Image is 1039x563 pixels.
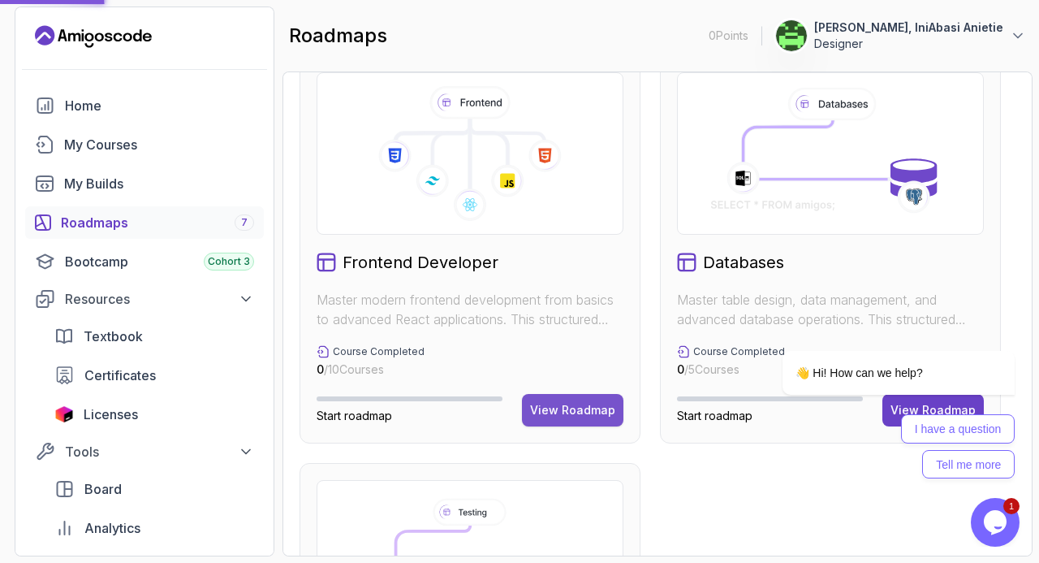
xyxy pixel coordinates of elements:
[25,206,264,239] a: roadmaps
[814,36,1003,52] p: Designer
[64,174,254,193] div: My Builds
[241,216,248,229] span: 7
[45,398,264,431] a: licenses
[709,28,748,44] p: 0 Points
[530,402,615,418] div: View Roadmap
[45,512,264,544] a: analytics
[54,406,74,422] img: jetbrains icon
[84,518,140,538] span: Analytics
[45,359,264,392] a: certificates
[65,442,254,461] div: Tools
[84,327,143,346] span: Textbook
[25,437,264,466] button: Tools
[522,394,623,427] button: View Roadmap
[25,128,264,161] a: courses
[65,289,254,309] div: Resources
[61,213,254,232] div: Roadmaps
[64,135,254,154] div: My Courses
[333,345,425,358] p: Course Completed
[65,96,254,115] div: Home
[65,252,254,271] div: Bootcamp
[45,473,264,505] a: board
[45,320,264,353] a: textbook
[776,20,807,51] img: user profile image
[677,409,752,422] span: Start roadmap
[677,362,684,376] span: 0
[814,19,1003,36] p: [PERSON_NAME], IniAbasi Anietie
[703,251,784,274] h2: Databases
[693,345,785,358] p: Course Completed
[317,362,324,376] span: 0
[971,498,1023,547] iframe: chat widget
[317,290,623,329] p: Master modern frontend development from basics to advanced React applications. This structured le...
[25,245,264,278] a: bootcamp
[731,223,1023,490] iframe: chat widget
[25,284,264,314] button: Resources
[25,167,264,200] a: builds
[775,19,1026,52] button: user profile image[PERSON_NAME], IniAbasi AnietieDesigner
[35,24,152,50] a: Landing page
[317,409,392,422] span: Start roadmap
[317,362,425,378] p: / 10 Courses
[343,251,498,274] h2: Frontend Developer
[289,23,387,49] h2: roadmaps
[84,479,122,499] span: Board
[25,89,264,122] a: home
[677,290,984,329] p: Master table design, data management, and advanced database operations. This structured learning ...
[208,255,250,268] span: Cohort 3
[84,405,138,424] span: Licenses
[677,362,785,378] p: / 5 Courses
[84,366,156,385] span: Certificates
